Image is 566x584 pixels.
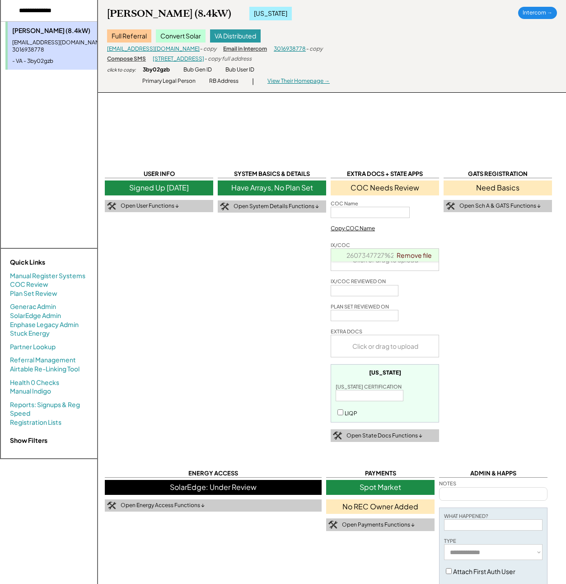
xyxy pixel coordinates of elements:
[267,77,330,85] div: View Their Homepage →
[10,271,85,280] a: Manual Register Systems
[105,469,322,478] div: ENERGY ACCESS
[444,180,552,195] div: Need Basics
[444,537,456,544] div: TYPE
[453,567,515,575] label: Attach First Auth User
[336,383,402,390] div: [US_STATE] CERTIFICATION
[105,180,213,195] div: Signed Up [DATE]
[121,502,205,509] div: Open Energy Access Functions ↓
[107,502,116,510] img: tool-icon.png
[10,436,47,444] strong: Show Filters
[10,378,59,387] a: Health 0 Checks
[220,203,229,211] img: tool-icon.png
[225,66,254,74] div: Bub User ID
[223,45,267,53] div: Email in Intercom
[204,55,252,63] div: - copy full address
[326,469,435,478] div: PAYMENTS
[346,251,424,259] a: 2607347727%20PTO.pdf
[10,280,48,289] a: COC Review
[342,521,415,529] div: Open Payments Functions ↓
[105,480,322,494] div: SolarEdge: Under Review
[156,29,206,43] div: Convert Solar
[10,365,80,374] a: Airtable Re-Linking Tool
[10,258,100,267] div: Quick Links
[121,202,179,210] div: Open User Functions ↓
[331,170,439,178] div: EXTRA DOCS + STATE APPS
[143,66,170,74] div: 3by02gzb
[218,180,326,195] div: Have Arrays, No Plan Set
[249,7,292,20] div: [US_STATE]
[12,26,123,35] div: [PERSON_NAME] (8.4kW)
[142,77,196,85] div: Primary Legal Person
[252,77,254,86] div: |
[10,289,57,298] a: Plan Set Review
[331,328,362,335] div: EXTRA DOCS
[444,513,488,519] div: WHAT HAPPENED?
[10,311,61,320] a: SolarEdge Admin
[10,356,76,365] a: Referral Management
[331,242,350,248] div: IX/COC
[274,45,306,52] a: 3016938778
[10,400,88,418] a: Reports: Signups & Reg Speed
[518,7,557,19] div: Intercom →
[218,170,326,178] div: SYSTEM BASICS & DETAILS
[10,320,79,329] a: Enphase Legacy Admin
[107,29,151,43] div: Full Referral
[12,57,123,65] div: - VA - 3by02gzb
[10,329,50,338] a: Stuck Energy
[107,55,146,63] div: Compose SMS
[393,249,435,261] a: Remove file
[439,480,456,487] div: NOTES
[345,410,357,417] label: LIQP
[446,202,455,210] img: tool-icon.png
[331,225,375,233] div: Copy COC Name
[331,180,439,195] div: COC Needs Review
[306,45,323,53] div: - copy
[200,45,216,53] div: - copy
[444,170,552,178] div: GATS REGISTRATION
[107,7,231,20] div: [PERSON_NAME] (8.4kW)
[328,521,337,529] img: tool-icon.png
[346,432,422,440] div: Open State Docs Functions ↓
[107,45,200,52] a: [EMAIL_ADDRESS][DOMAIN_NAME]
[153,55,204,62] a: [STREET_ADDRESS]
[331,278,386,285] div: IX/COC REVIEWED ON
[210,29,261,43] div: VA Distributed
[234,203,319,210] div: Open System Details Functions ↓
[183,66,212,74] div: Bub Gen ID
[369,369,401,376] div: [US_STATE]
[10,387,51,396] a: Manual Indigo
[209,77,239,85] div: RB Address
[12,39,123,54] div: [EMAIL_ADDRESS][DOMAIN_NAME] - 3016938778
[326,480,435,494] div: Spot Market
[459,202,541,210] div: Open Sch A & GATS Functions ↓
[10,418,61,427] a: Registration Lists
[107,202,116,210] img: tool-icon.png
[105,170,213,178] div: USER INFO
[107,66,136,73] div: click to copy:
[331,200,358,207] div: COC Name
[439,469,547,478] div: ADMIN & HAPPS
[326,499,435,514] div: No REC Owner Added
[10,342,56,351] a: Partner Lookup
[10,302,56,311] a: Generac Admin
[331,335,440,357] div: Click or drag to upload
[333,432,342,440] img: tool-icon.png
[331,303,389,310] div: PLAN SET REVIEWED ON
